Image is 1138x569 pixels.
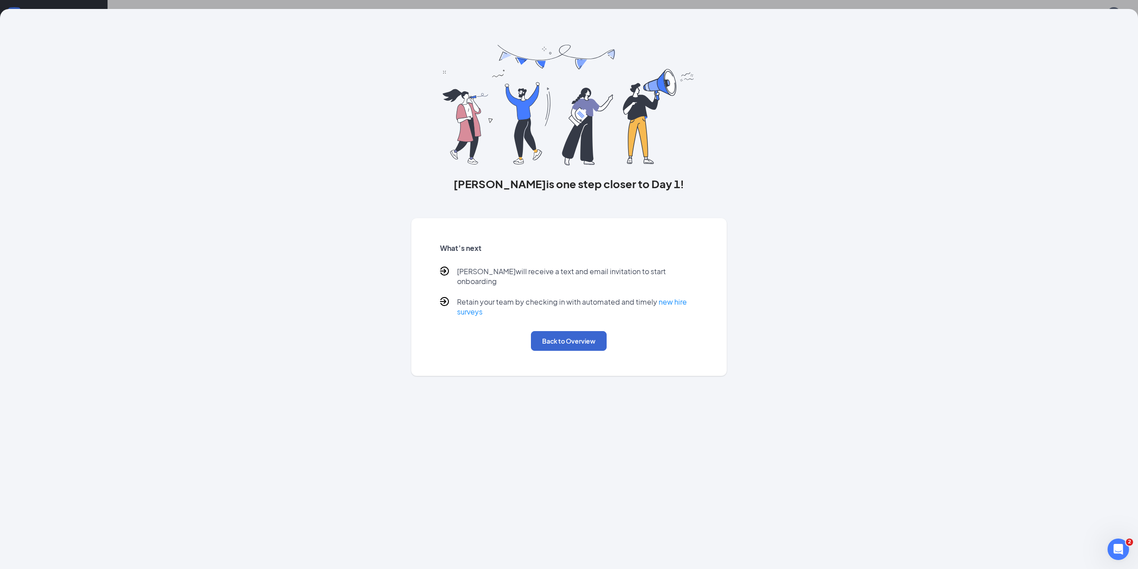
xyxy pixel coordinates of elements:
[440,243,698,253] h5: What’s next
[457,297,687,316] a: new hire surveys
[457,297,698,317] p: Retain your team by checking in with automated and timely
[1126,539,1133,546] span: 2
[1108,539,1129,560] iframe: Intercom live chat
[411,176,727,191] h3: [PERSON_NAME] is one step closer to Day 1!
[443,45,695,165] img: you are all set
[457,267,698,286] p: [PERSON_NAME] will receive a text and email invitation to start onboarding
[531,331,607,351] button: Back to Overview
